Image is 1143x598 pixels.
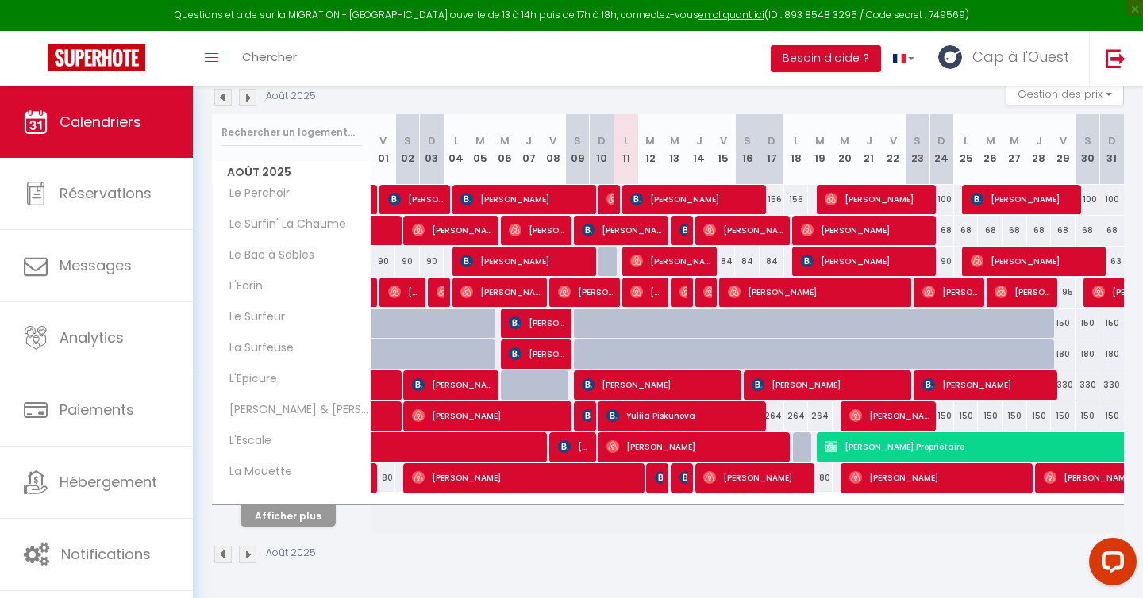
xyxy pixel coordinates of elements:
abbr: J [866,133,872,148]
div: 68 [954,216,979,245]
abbr: S [404,133,411,148]
abbr: V [1060,133,1067,148]
abbr: S [574,133,581,148]
div: 150 [1076,309,1100,338]
div: 100 [929,185,954,214]
div: 150 [1099,401,1124,431]
img: ... [938,45,962,69]
span: [PERSON_NAME] [728,277,908,307]
abbr: L [624,133,629,148]
div: 330 [1099,370,1124,400]
span: [PERSON_NAME] [460,246,591,276]
div: 264 [784,401,809,431]
span: [PERSON_NAME] [703,462,810,493]
abbr: V [379,133,387,148]
div: 90 [929,247,954,276]
div: 156 [760,185,784,214]
button: Besoin d'aide ? [771,45,881,72]
th: 25 [954,114,979,185]
th: 16 [735,114,760,185]
th: 19 [808,114,833,185]
span: [PERSON_NAME] [922,370,1053,400]
span: [PERSON_NAME] [460,184,591,214]
span: Le Surfin' La Chaume [215,216,350,233]
span: Notifications [61,544,151,564]
span: Cap à l'Ouest [972,47,1069,67]
div: 156 [784,185,809,214]
span: [PERSON_NAME] [752,370,907,400]
abbr: J [696,133,702,148]
span: [PERSON_NAME] [922,277,979,307]
span: [PERSON_NAME] [971,184,1077,214]
div: 68 [1099,216,1124,245]
span: Chercher [242,48,297,65]
th: 21 [856,114,881,185]
div: 150 [1003,401,1027,431]
span: [PERSON_NAME] [849,462,1029,493]
div: 68 [978,216,1003,245]
span: [PERSON_NAME] [412,462,641,493]
button: Gestion des prix [1006,82,1124,105]
a: Chercher [230,31,309,86]
abbr: V [890,133,897,148]
span: Paiements [60,400,134,420]
span: [PERSON_NAME] [655,462,663,493]
span: [PERSON_NAME] [412,370,494,400]
div: 264 [808,401,833,431]
img: logout [1106,48,1126,68]
div: 264 [760,401,784,431]
span: Analytics [60,328,124,347]
span: [PERSON_NAME] [388,184,445,214]
span: [PERSON_NAME] [630,277,663,307]
div: 150 [1076,401,1100,431]
span: [PERSON_NAME] [606,184,614,214]
th: 15 [711,114,736,185]
abbr: M [815,133,825,148]
button: Afficher plus [241,505,336,527]
th: 07 [517,114,541,185]
span: Hébergement [60,472,157,492]
span: La Surfeuse [215,339,298,357]
span: [PERSON_NAME] [849,401,931,431]
abbr: M [645,133,655,148]
abbr: L [454,133,459,148]
abbr: L [794,133,799,148]
th: 18 [784,114,809,185]
div: 180 [1099,339,1124,369]
div: 90 [371,247,396,276]
th: 04 [444,114,468,185]
th: 10 [590,114,614,185]
th: 13 [663,114,687,185]
abbr: D [1108,133,1116,148]
span: [PERSON_NAME] [582,215,664,245]
span: [PERSON_NAME] [995,277,1052,307]
div: 150 [1051,401,1076,431]
abbr: M [840,133,849,148]
abbr: M [670,133,679,148]
div: 63 [1099,247,1124,276]
iframe: LiveChat chat widget [1076,531,1143,598]
div: 68 [1076,216,1100,245]
th: 01 [371,114,396,185]
abbr: V [720,133,727,148]
p: Août 2025 [266,89,316,104]
th: 24 [929,114,954,185]
div: 150 [954,401,979,431]
th: 06 [492,114,517,185]
span: [PERSON_NAME] [679,277,687,307]
th: 31 [1099,114,1124,185]
th: 30 [1076,114,1100,185]
a: ... Cap à l'Ouest [926,31,1089,86]
abbr: M [500,133,510,148]
abbr: D [768,133,775,148]
span: [PERSON_NAME] [825,184,931,214]
span: Yuliia Piskunova [606,401,762,431]
span: [PERSON_NAME] [679,462,687,493]
span: La Mouette [215,463,296,481]
div: 90 [395,247,420,276]
div: 68 [1051,216,1076,245]
div: 68 [1003,216,1027,245]
abbr: D [937,133,945,148]
th: 12 [638,114,663,185]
